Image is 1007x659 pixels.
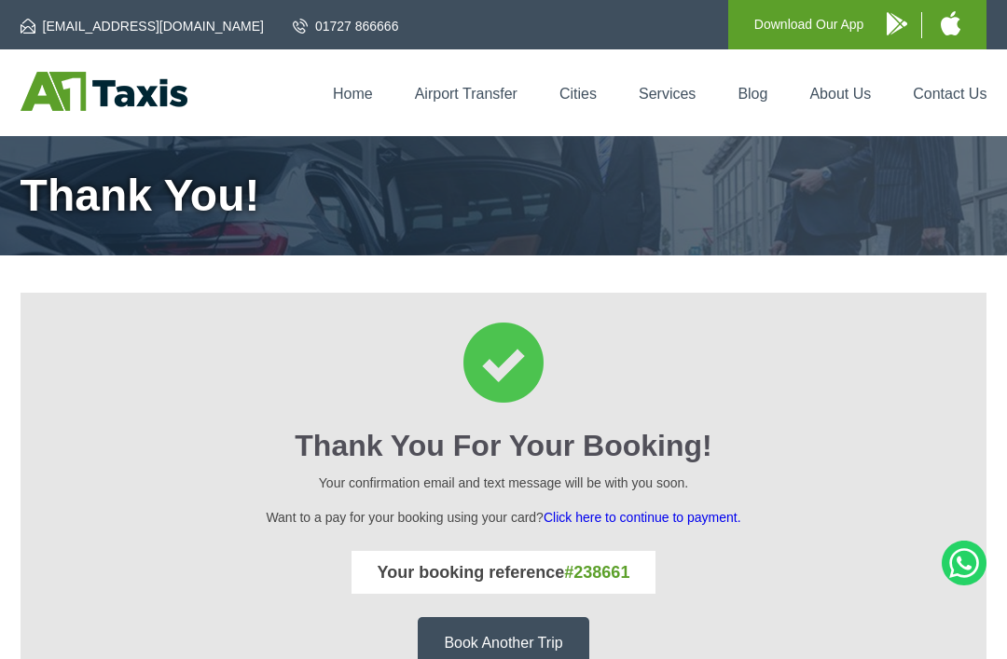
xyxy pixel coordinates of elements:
[754,13,864,36] p: Download Our App
[378,563,630,582] strong: Your booking reference
[21,17,264,35] a: [EMAIL_ADDRESS][DOMAIN_NAME]
[333,86,373,102] a: Home
[21,173,987,218] h1: Thank You!
[639,86,696,102] a: Services
[47,473,961,493] p: Your confirmation email and text message will be with you soon.
[559,86,597,102] a: Cities
[941,11,960,35] img: A1 Taxis iPhone App
[913,86,986,102] a: Contact Us
[738,86,767,102] a: Blog
[47,429,961,463] h2: Thank You for your booking!
[544,510,741,525] a: Click here to continue to payment.
[809,86,871,102] a: About Us
[21,72,187,111] img: A1 Taxis St Albans LTD
[293,17,399,35] a: 01727 866666
[887,12,907,35] img: A1 Taxis Android App
[564,563,629,582] span: #238661
[463,323,544,403] img: Thank You for your booking Icon
[47,507,961,528] p: Want to a pay for your booking using your card?
[415,86,517,102] a: Airport Transfer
